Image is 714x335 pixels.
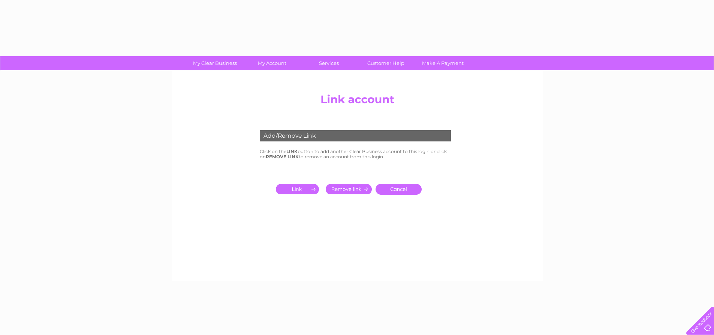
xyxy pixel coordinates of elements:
[258,147,457,161] td: Click on the button to add another Clear Business account to this login or click on to remove an ...
[266,154,299,159] b: REMOVE LINK
[412,56,474,70] a: Make A Payment
[241,56,303,70] a: My Account
[298,56,360,70] a: Services
[376,184,422,195] a: Cancel
[326,184,372,194] input: Submit
[355,56,417,70] a: Customer Help
[260,130,451,141] div: Add/Remove Link
[276,184,322,194] input: Submit
[184,56,246,70] a: My Clear Business
[286,149,298,154] b: LINK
